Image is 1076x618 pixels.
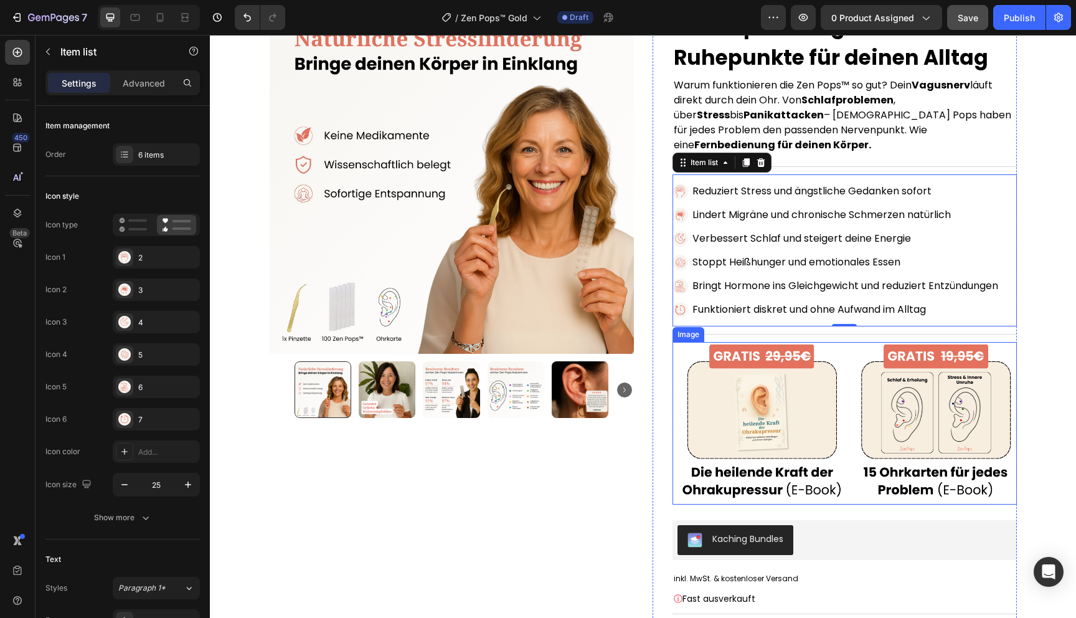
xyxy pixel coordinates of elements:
[138,317,197,328] div: 4
[464,558,473,570] span: ⓘ
[138,349,197,361] div: 5
[45,149,66,160] div: Order
[487,73,520,87] strong: Stress
[138,150,197,161] div: 6 items
[407,348,422,363] button: Carousel Next Arrow
[464,558,806,569] p: Fast ausverkauft
[138,285,197,296] div: 3
[123,77,165,90] p: Advanced
[45,316,67,328] div: Icon 3
[118,582,166,594] span: Paragraph 1*
[483,267,788,282] p: Funktioniert diskret und ohne Aufwand im Alltag
[45,477,94,493] div: Icon size
[45,506,200,529] button: Show more
[1004,11,1035,24] div: Publish
[702,43,760,57] strong: Vagusnerv
[947,5,988,30] button: Save
[483,173,788,188] p: Lindert Migräne und chronische Schmerzen natürlich
[45,381,67,392] div: Icon 5
[45,349,67,360] div: Icon 4
[60,44,166,59] p: Item list
[138,252,197,264] div: 2
[468,490,583,520] button: Kaching Bundles
[465,294,492,305] div: Image
[1034,557,1064,587] div: Open Intercom Messenger
[235,5,285,30] div: Undo/Redo
[138,447,197,458] div: Add...
[483,244,788,259] p: Bringt Hormone ins Gleichgewicht und reduziert Entzündungen
[45,191,79,202] div: Icon style
[463,307,807,470] img: gempages_579016672157893141-529fb9e9-e69b-4a5a-84d1-432406ad7d67.png
[503,498,573,511] div: Kaching Bundles
[461,11,527,24] span: Zen Pops™ Gold
[455,11,458,24] span: /
[464,539,806,549] p: inkl. MwSt. & kostenloser Versand
[45,120,110,131] div: Item management
[210,35,1076,618] iframe: Design area
[45,284,67,295] div: Icon 2
[483,149,788,164] p: Reduziert Stress und ängstliche Gedanken sofort
[478,498,493,513] img: KachingBundles.png
[94,511,152,524] div: Show more
[484,103,661,117] strong: Fernbedienung für deinen Körper.
[138,382,197,393] div: 6
[5,5,93,30] button: 7
[113,577,200,599] button: Paragraph 1*
[821,5,942,30] button: 0 product assigned
[534,73,614,87] strong: Panikattacken
[82,10,87,25] p: 7
[993,5,1045,30] button: Publish
[570,12,588,23] span: Draft
[478,122,511,133] div: Item list
[45,219,78,231] div: Icon type
[483,196,788,211] p: Verbessert Schlaf und steigert deine Energie
[45,582,67,594] div: Styles
[45,554,61,565] div: Text
[45,446,80,457] div: Icon color
[45,252,65,263] div: Icon 1
[9,228,30,238] div: Beta
[831,11,914,24] span: 0 product assigned
[45,414,67,425] div: Icon 6
[958,12,978,23] span: Save
[12,133,30,143] div: 450
[138,414,197,425] div: 7
[62,77,97,90] p: Settings
[464,43,806,118] p: Warum funktionieren die Zen Pops™ so gut? Dein läuft direkt durch dein Ohr. Von , über bis – [DEM...
[483,220,788,235] p: Stoppt Heißhunger und emotionales Essen
[592,58,684,72] strong: Schlafproblemen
